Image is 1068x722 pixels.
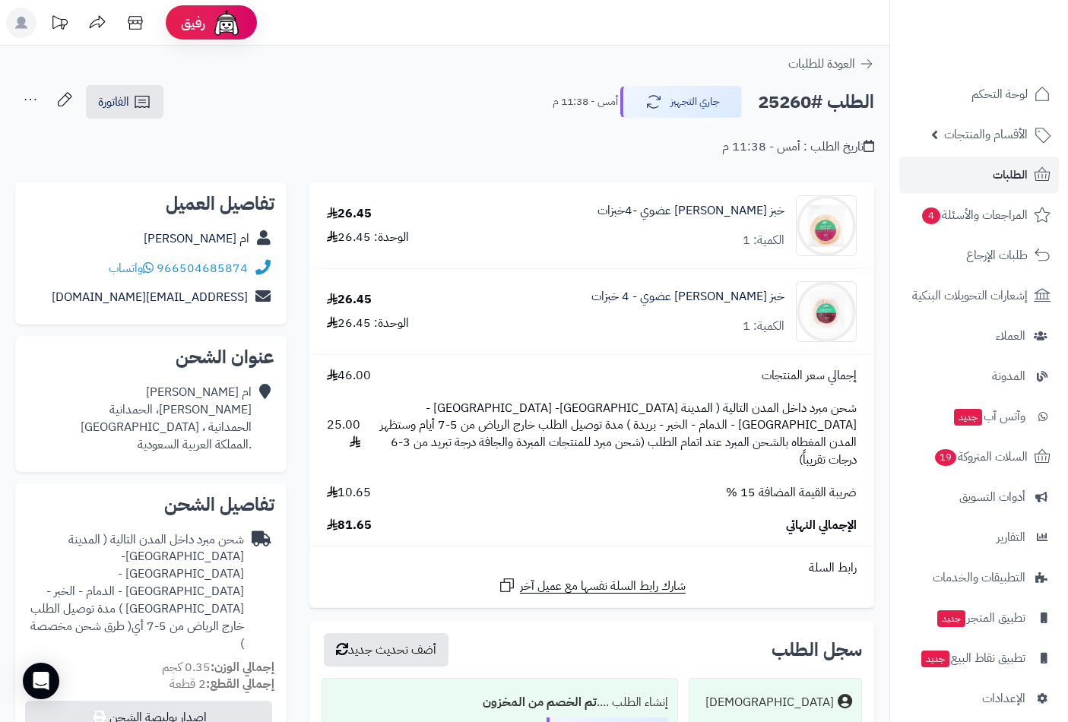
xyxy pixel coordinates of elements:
[899,640,1059,676] a: تطبيق نقاط البيعجديد
[788,55,874,73] a: العودة للطلبات
[912,285,1028,306] span: إشعارات التحويلات البنكية
[788,55,855,73] span: العودة للطلبات
[597,202,784,220] a: خبز [PERSON_NAME] عضوي -4خبزات
[162,658,274,676] small: 0.35 كجم
[520,578,686,595] span: شارك رابط السلة نفسها مع عميل آخر
[327,291,372,309] div: 26.45
[52,288,248,306] a: [EMAIL_ADDRESS][DOMAIN_NAME]
[899,398,1059,435] a: وآتس آبجديد
[797,195,856,256] img: 1752412884-%D8%B5%D8%A7%D8%AC-90x90.jpeg
[86,85,163,119] a: الفاتورة
[144,230,249,248] a: ام [PERSON_NAME]
[206,675,274,693] strong: إجمالي القطع:
[899,197,1059,233] a: المراجعات والأسئلة4
[982,688,1025,709] span: الإعدادات
[315,559,868,577] div: رابط السلة
[899,157,1059,193] a: الطلبات
[971,84,1028,105] span: لوحة التحكم
[331,688,668,717] div: إنشاء الطلب ....
[498,576,686,595] a: شارك رابط السلة نفسها مع عميل آخر
[620,86,742,118] button: جاري التجهيز
[27,531,244,653] div: شحن مبرد داخل المدن التالية ( المدينة [GEOGRAPHIC_DATA]- [GEOGRAPHIC_DATA] - [GEOGRAPHIC_DATA] - ...
[996,325,1025,347] span: العملاء
[954,409,982,426] span: جديد
[726,484,857,502] span: ضريبة القيمة المضافة 15 %
[944,124,1028,145] span: الأقسام والمنتجات
[324,633,448,667] button: أضف تحديث جديد
[327,205,372,223] div: 26.45
[327,315,409,332] div: الوحدة: 26.45
[327,367,371,385] span: 46.00
[762,367,857,385] span: إجمالي سعر المنتجات
[992,366,1025,387] span: المدونة
[157,259,248,277] a: 966504685874
[327,484,371,502] span: 10.65
[966,245,1028,266] span: طلبات الإرجاع
[899,559,1059,596] a: التطبيقات والخدمات
[40,8,78,42] a: تحديثات المنصة
[327,517,372,534] span: 81.65
[743,232,784,249] div: الكمية: 1
[27,195,274,213] h2: تفاصيل العميل
[899,76,1059,112] a: لوحة التحكم
[965,38,1054,70] img: logo-2.png
[327,416,360,451] span: 25.00
[899,519,1059,556] a: التقارير
[993,164,1028,185] span: الطلبات
[921,204,1028,226] span: المراجعات والأسئلة
[935,449,956,466] span: 19
[786,517,857,534] span: الإجمالي النهائي
[553,94,618,109] small: أمس - 11:38 م
[591,288,784,306] a: خبز [PERSON_NAME] عضوي - 4 خبزات
[722,138,874,156] div: تاريخ الطلب : أمس - 11:38 م
[952,406,1025,427] span: وآتس آب
[899,237,1059,274] a: طلبات الإرجاع
[181,14,205,32] span: رفيق
[109,259,154,277] a: واتساب
[899,439,1059,475] a: السلات المتروكة19
[376,400,857,469] span: شحن مبرد داخل المدن التالية ( المدينة [GEOGRAPHIC_DATA]- [GEOGRAPHIC_DATA] - [GEOGRAPHIC_DATA] - ...
[211,8,242,38] img: ai-face.png
[997,527,1025,548] span: التقارير
[170,675,274,693] small: 2 قطعة
[920,648,1025,669] span: تطبيق نقاط البيع
[922,207,940,224] span: 4
[23,663,59,699] div: Open Intercom Messenger
[758,87,874,118] h2: الطلب #25260
[937,610,965,627] span: جديد
[899,318,1059,354] a: العملاء
[772,641,862,659] h3: سجل الطلب
[27,348,274,366] h2: عنوان الشحن
[797,281,856,342] img: 1752487323-%D9%85%D9%81%D8%B1%D9%88%D8%AF%20%D9%88%D8%B4-90x90.jpeg
[81,384,252,453] div: ام [PERSON_NAME] [PERSON_NAME]، الحمدانية الحمدانية ، [GEOGRAPHIC_DATA] .المملكة العربية السعودية
[959,486,1025,508] span: أدوات التسويق
[899,358,1059,394] a: المدونة
[98,93,129,111] span: الفاتورة
[483,693,597,711] b: تم الخصم من المخزون
[211,658,274,676] strong: إجمالي الوزن:
[933,567,1025,588] span: التطبيقات والخدمات
[899,479,1059,515] a: أدوات التسويق
[899,600,1059,636] a: تطبيق المتجرجديد
[899,680,1059,717] a: الإعدادات
[899,277,1059,314] a: إشعارات التحويلات البنكية
[933,446,1028,467] span: السلات المتروكة
[327,229,409,246] div: الوحدة: 26.45
[921,651,949,667] span: جديد
[705,694,834,711] div: [DEMOGRAPHIC_DATA]
[743,318,784,335] div: الكمية: 1
[27,496,274,514] h2: تفاصيل الشحن
[936,607,1025,629] span: تطبيق المتجر
[30,617,244,653] span: ( طرق شحن مخصصة )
